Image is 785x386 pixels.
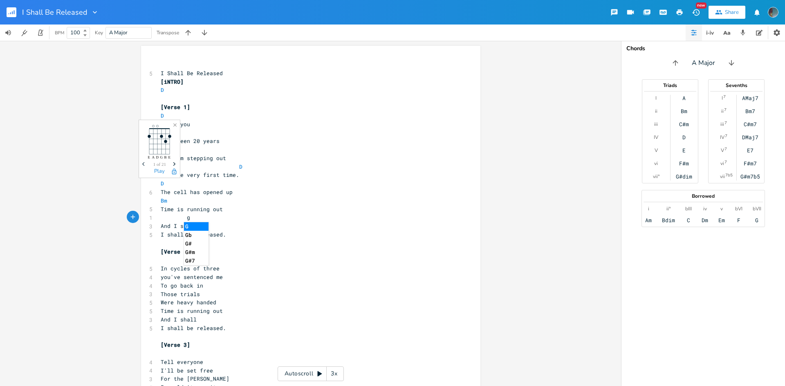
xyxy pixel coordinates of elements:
[55,31,64,35] div: BPM
[753,205,761,212] div: bVII
[161,231,226,238] span: I shall be released.
[161,316,197,323] span: And I shall
[278,366,344,381] div: Autoscroll
[666,205,671,212] div: ii°
[653,173,659,180] div: vii°
[655,147,658,154] div: V
[239,163,242,170] span: D
[740,173,760,180] div: G#m7b5
[735,205,742,212] div: bVI
[168,155,171,159] text: E
[184,257,209,265] li: G#7
[22,9,87,16] span: I Shall Be Released
[164,155,167,159] text: B
[718,217,725,223] div: Em
[655,108,657,114] div: ii
[161,307,223,315] span: Time is running out
[184,248,209,257] li: G#m
[687,217,690,223] div: C
[720,173,725,180] div: vii
[723,94,726,100] sup: 7
[725,9,739,16] div: Share
[682,95,686,101] div: A
[109,29,128,36] span: A Major
[725,133,727,139] sup: 7
[161,265,220,272] span: In cycles of three
[721,147,724,154] div: V
[682,134,686,141] div: D
[153,162,166,167] span: 1 of 21
[161,290,200,298] span: Those trials
[161,69,223,77] span: I Shall Be Released
[688,5,704,20] button: New
[184,222,209,231] li: G
[662,217,675,223] div: Bdim
[676,173,692,180] div: G#dim
[679,121,689,127] div: C#m
[161,86,164,94] span: D
[161,358,203,366] span: Tell everyone
[720,121,724,127] div: iii
[161,103,190,111] span: [Verse 1]
[161,222,197,230] span: And I shall
[161,205,223,213] span: Time is running out
[654,160,658,167] div: vi
[720,160,724,167] div: vi
[161,273,223,281] span: you've sentenced me
[161,188,233,196] span: The cell has opened up
[720,205,723,212] div: v
[679,160,689,167] div: F#m
[161,78,184,85] span: [iNTRO]
[745,108,755,114] div: Bm7
[755,217,758,223] div: G
[161,154,226,162] span: And I'm stepping out
[724,146,727,152] sup: 7
[161,112,164,119] span: D
[685,205,692,212] div: bIII
[161,282,203,289] span: To go back in
[722,95,723,101] div: I
[709,83,764,88] div: Sevenths
[161,163,242,170] span: a
[702,217,708,223] div: Dm
[692,58,715,68] span: A Major
[161,214,190,221] span: g
[626,46,780,51] div: Chords
[95,30,103,35] div: Key
[742,134,758,141] div: DMaj7
[157,30,179,35] div: Transpose
[655,95,657,101] div: I
[737,217,740,223] div: F
[152,155,155,159] text: A
[161,137,220,145] span: It's been 20 years
[720,134,724,141] div: IV
[161,197,167,204] span: Bm
[184,239,209,248] li: G#
[161,180,164,187] span: D
[654,121,658,127] div: iii
[156,155,159,159] text: D
[642,194,765,199] div: Borrowed
[161,171,239,178] span: For the very first time.
[709,6,745,19] button: Share
[768,7,778,18] img: Caio Langlois
[744,160,757,167] div: F#m7
[161,299,216,306] span: Were heavy handed
[725,172,733,178] sup: 7b5
[184,231,209,239] li: Gb
[724,107,727,113] sup: 7
[682,147,686,154] div: E
[696,2,706,9] div: New
[642,83,698,88] div: Triads
[703,205,707,212] div: iv
[154,168,165,175] button: Play
[724,120,727,126] sup: 7
[161,341,190,348] span: [Verse 3]
[654,134,658,141] div: IV
[161,324,226,332] span: I shall be released.
[161,248,190,255] span: [Verse 2]
[160,155,163,159] text: G
[742,95,758,101] div: AMaj7
[327,366,341,381] div: 3x
[148,155,150,159] text: E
